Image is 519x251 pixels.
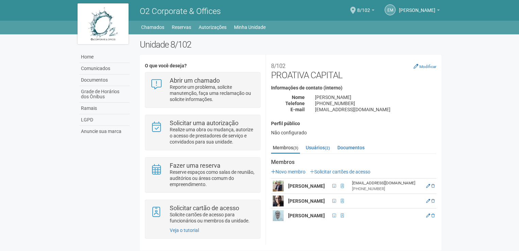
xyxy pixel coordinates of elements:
[290,107,305,112] strong: E-mail
[414,64,436,69] a: Modificar
[234,22,266,32] a: Minha Unidade
[271,159,436,165] strong: Membros
[170,212,255,224] p: Solicite cartões de acesso para funcionários ou membros da unidade.
[426,199,430,203] a: Editar membro
[419,64,436,69] small: Modificar
[357,1,370,13] span: 8/102
[273,196,284,206] img: user.png
[310,106,441,113] div: [EMAIL_ADDRESS][DOMAIN_NAME]
[141,22,164,32] a: Chamados
[325,146,330,150] small: (2)
[172,22,191,32] a: Reservas
[288,198,325,204] strong: [PERSON_NAME]
[170,204,239,212] strong: Solicitar cartão de acesso
[352,180,422,186] div: [EMAIL_ADDRESS][DOMAIN_NAME]
[385,4,396,15] a: EM
[78,3,129,44] img: logo.jpg
[79,86,130,103] a: Grade de Horários dos Ônibus
[79,126,130,137] a: Anuncie sua marca
[292,95,305,100] strong: Nome
[271,60,436,80] h2: PROATIVA CAPITAL
[271,143,300,154] a: Membros(3)
[304,143,332,153] a: Usuários(2)
[150,163,255,187] a: Fazer uma reserva Reserve espaços como salas de reunião, auditórios ou áreas comum do empreendime...
[310,94,441,100] div: [PERSON_NAME]
[431,213,435,218] a: Excluir membro
[150,78,255,102] a: Abrir um chamado Reporte um problema, solicite manutenção, faça uma reclamação ou solicite inform...
[288,183,325,189] strong: [PERSON_NAME]
[170,119,238,127] strong: Solicitar uma autorização
[310,169,370,174] a: Solicitar cartões de acesso
[271,130,436,136] div: Não configurado
[150,120,255,145] a: Solicitar uma autorização Realize uma obra ou mudança, autorize o acesso de prestadores de serviç...
[150,205,255,224] a: Solicitar cartão de acesso Solicite cartões de acesso para funcionários ou membros da unidade.
[145,63,260,68] h4: O que você deseja?
[399,9,440,14] a: [PERSON_NAME]
[170,162,220,169] strong: Fazer uma reserva
[79,63,130,74] a: Comunicados
[273,210,284,221] img: user.png
[170,77,220,84] strong: Abrir um chamado
[426,184,430,188] a: Editar membro
[431,199,435,203] a: Excluir membro
[293,146,298,150] small: (3)
[352,186,422,192] div: [PHONE_NUMBER]
[310,100,441,106] div: [PHONE_NUMBER]
[79,114,130,126] a: LGPD
[79,74,130,86] a: Documentos
[336,143,366,153] a: Documentos
[170,169,255,187] p: Reserve espaços como salas de reunião, auditórios ou áreas comum do empreendimento.
[271,169,305,174] a: Novo membro
[140,39,441,50] h2: Unidade 8/102
[288,213,325,218] strong: [PERSON_NAME]
[79,51,130,63] a: Home
[431,184,435,188] a: Excluir membro
[170,127,255,145] p: Realize uma obra ou mudança, autorize o acesso de prestadores de serviço e convidados para sua un...
[170,84,255,102] p: Reporte um problema, solicite manutenção, faça uma reclamação ou solicite informações.
[273,181,284,191] img: user.png
[271,63,285,69] small: 8/102
[426,213,430,218] a: Editar membro
[357,9,374,14] a: 8/102
[271,121,436,126] h4: Perfil público
[199,22,227,32] a: Autorizações
[399,1,435,13] span: Ellen Medeiros
[79,103,130,114] a: Ramais
[271,85,436,90] h4: Informações de contato (interno)
[140,6,221,16] span: O2 Corporate & Offices
[285,101,305,106] strong: Telefone
[170,228,199,233] a: Veja o tutorial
